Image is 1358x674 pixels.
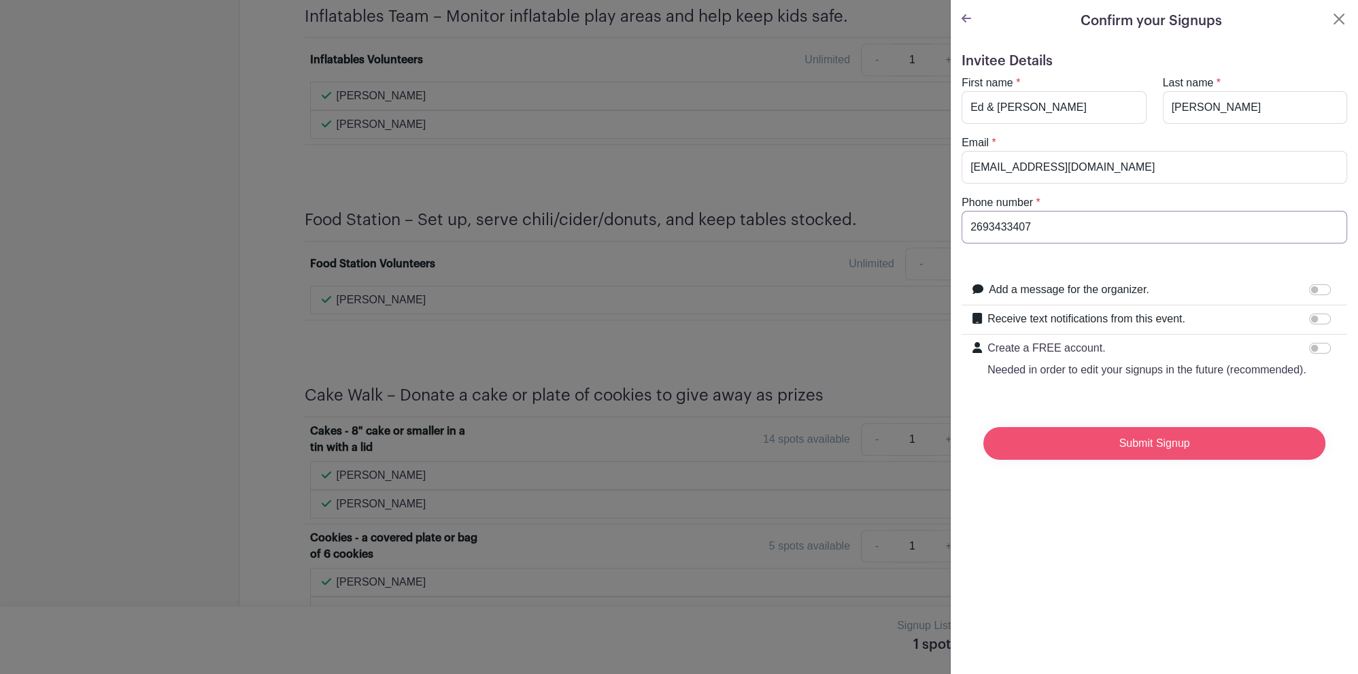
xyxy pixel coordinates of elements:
[989,282,1149,298] label: Add a message for the organizer.
[1163,75,1214,91] label: Last name
[987,340,1306,356] p: Create a FREE account.
[962,75,1013,91] label: First name
[962,53,1347,69] h5: Invitee Details
[987,362,1306,378] p: Needed in order to edit your signups in the future (recommended).
[962,195,1033,211] label: Phone number
[983,427,1325,460] input: Submit Signup
[962,135,989,151] label: Email
[1331,11,1347,27] button: Close
[1081,11,1222,31] h5: Confirm your Signups
[987,311,1185,327] label: Receive text notifications from this event.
